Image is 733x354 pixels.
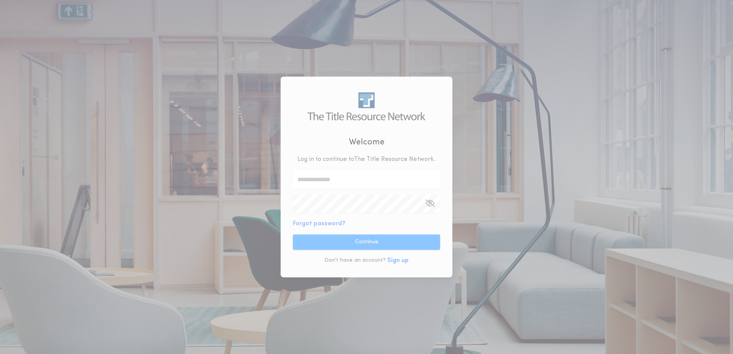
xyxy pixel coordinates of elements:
[307,92,425,120] img: logo
[297,155,436,164] p: Log in to continue to The Title Resource Network .
[293,219,345,228] button: Forgot password?
[324,257,386,264] p: Don't have an account?
[293,234,440,250] button: Continue
[349,136,385,149] h2: Welcome
[387,256,409,265] button: Sign up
